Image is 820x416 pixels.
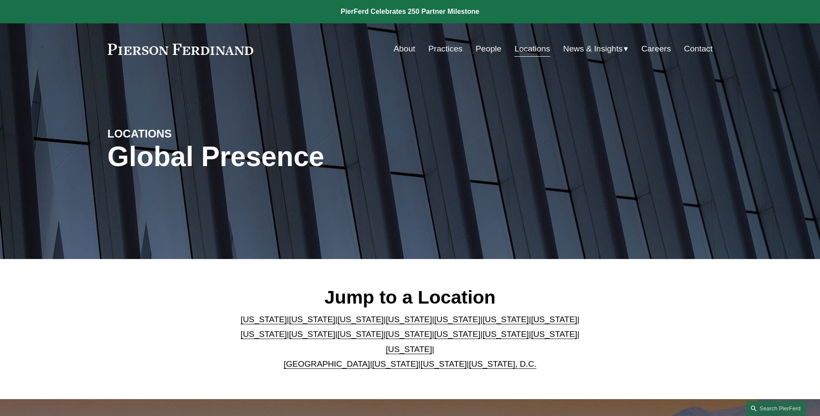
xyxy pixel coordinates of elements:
a: [US_STATE] [531,315,577,324]
a: [US_STATE] [386,330,432,339]
a: [US_STATE] [338,330,384,339]
a: Contact [684,41,712,57]
a: Locations [514,41,550,57]
h1: Global Presence [108,141,511,173]
a: Careers [641,41,671,57]
a: [US_STATE] [338,315,384,324]
a: People [475,41,501,57]
a: [US_STATE], D.C. [469,359,536,368]
a: [US_STATE] [421,359,467,368]
span: News & Insights [563,42,623,57]
a: folder dropdown [563,41,629,57]
a: [US_STATE] [289,315,335,324]
a: [US_STATE] [531,330,577,339]
a: [US_STATE] [241,330,287,339]
a: [US_STATE] [386,345,432,354]
a: [US_STATE] [434,330,480,339]
a: [US_STATE] [372,359,418,368]
a: [US_STATE] [482,315,529,324]
a: About [394,41,415,57]
h2: Jump to a Location [233,286,587,308]
a: [US_STATE] [289,330,335,339]
a: Search this site [746,401,806,416]
a: [US_STATE] [241,315,287,324]
h4: LOCATIONS [108,127,259,141]
p: | | | | | | | | | | | | | | | | | | [233,312,587,372]
a: [US_STATE] [386,315,432,324]
a: Practices [428,41,463,57]
a: [GEOGRAPHIC_DATA] [284,359,370,368]
a: [US_STATE] [482,330,529,339]
a: [US_STATE] [434,315,480,324]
